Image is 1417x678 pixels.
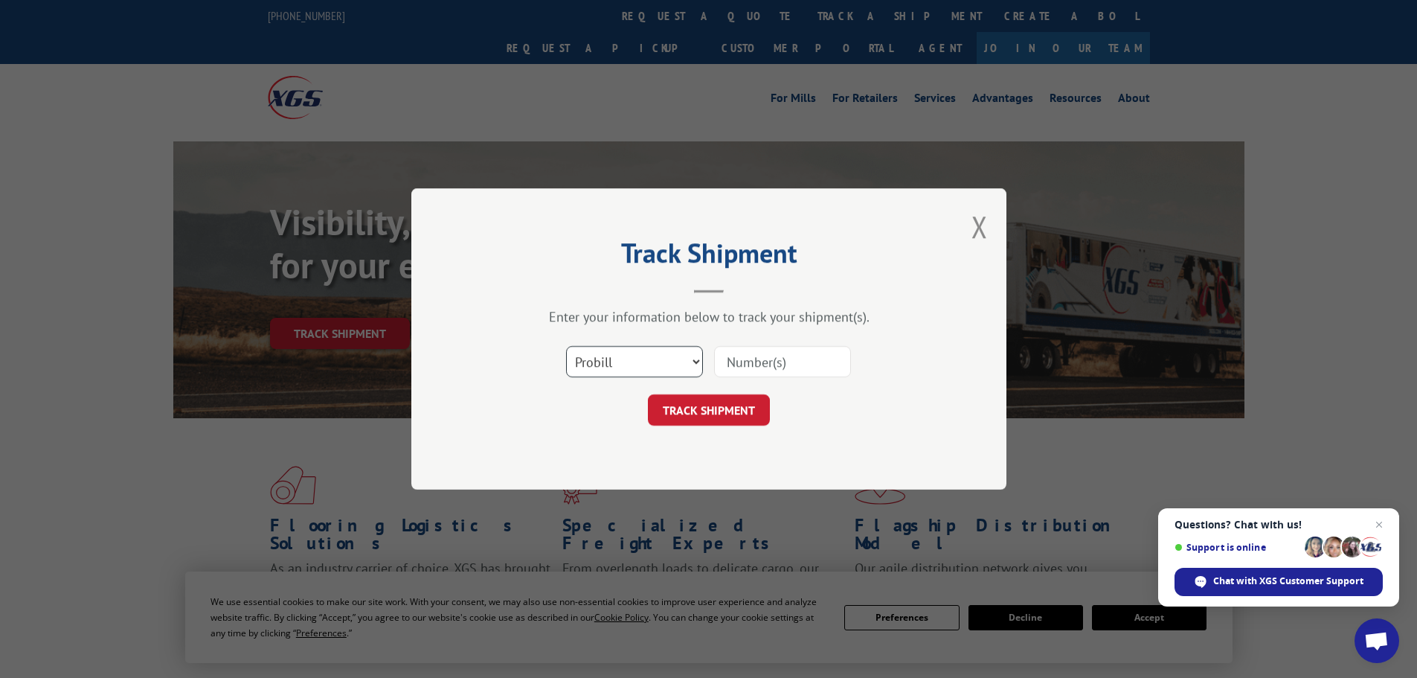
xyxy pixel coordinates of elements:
[648,394,770,426] button: TRACK SHIPMENT
[1370,516,1388,534] span: Close chat
[714,346,851,377] input: Number(s)
[1175,568,1383,596] div: Chat with XGS Customer Support
[486,308,932,325] div: Enter your information below to track your shipment(s).
[971,207,988,246] button: Close modal
[1355,618,1399,663] div: Open chat
[1175,519,1383,531] span: Questions? Chat with us!
[486,243,932,271] h2: Track Shipment
[1213,575,1363,588] span: Chat with XGS Customer Support
[1175,542,1299,553] span: Support is online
